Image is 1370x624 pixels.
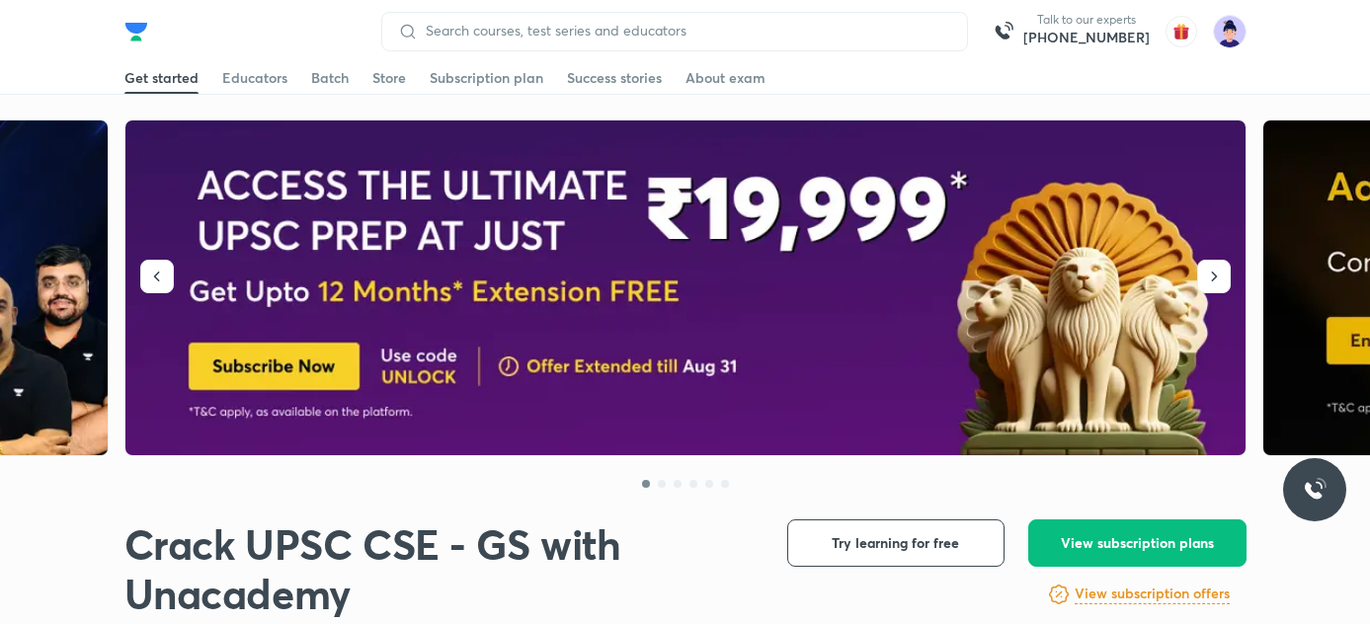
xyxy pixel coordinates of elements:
[984,12,1023,51] img: call-us
[1075,583,1230,606] a: View subscription offers
[1166,16,1197,47] img: avatar
[311,62,349,94] a: Batch
[685,62,766,94] a: About exam
[567,68,662,88] div: Success stories
[311,68,349,88] div: Batch
[685,68,766,88] div: About exam
[372,62,406,94] a: Store
[832,533,959,553] span: Try learning for free
[1023,28,1150,47] a: [PHONE_NUMBER]
[372,68,406,88] div: Store
[1075,584,1230,604] h6: View subscription offers
[124,68,199,88] div: Get started
[124,20,148,43] img: Company Logo
[430,62,543,94] a: Subscription plan
[567,62,662,94] a: Success stories
[418,23,951,39] input: Search courses, test series and educators
[222,68,287,88] div: Educators
[1303,478,1327,502] img: ttu
[1023,12,1150,28] p: Talk to our experts
[222,62,287,94] a: Educators
[1213,15,1247,48] img: Ravi Chalotra
[430,68,543,88] div: Subscription plan
[1061,533,1214,553] span: View subscription plans
[124,62,199,94] a: Get started
[787,519,1005,567] button: Try learning for free
[124,519,756,618] h1: Crack UPSC CSE - GS with Unacademy
[1028,519,1247,567] button: View subscription plans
